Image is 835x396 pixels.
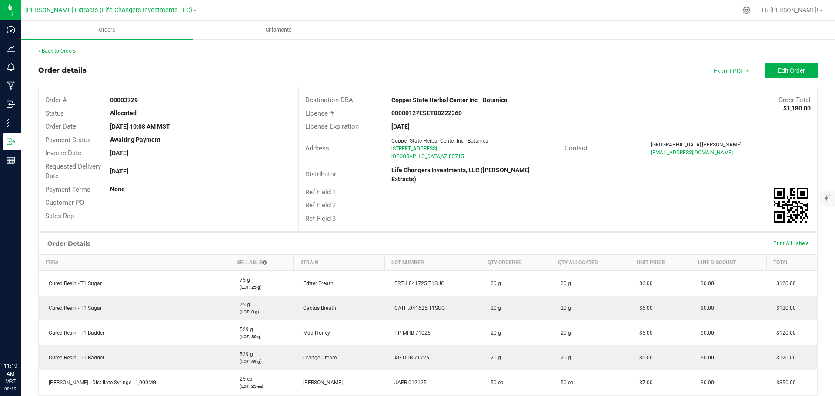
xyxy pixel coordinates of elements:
[390,305,445,311] span: CATH.041625.T1SUG
[47,240,90,247] h1: Order Details
[44,280,102,286] span: Cured Resin - T1 Sugar
[305,144,329,152] span: Address
[235,326,253,333] span: 529 g
[38,65,87,76] div: Order details
[230,255,294,271] th: Sellable
[741,6,752,14] div: Manage settings
[390,379,427,386] span: JAER.012125
[26,325,36,336] iframe: Resource center unread badge
[254,26,304,34] span: Shipments
[110,186,125,193] strong: None
[449,153,464,160] span: 85715
[702,142,741,148] span: [PERSON_NAME]
[87,26,127,34] span: Orders
[45,163,101,180] span: Requested Delivery Date
[635,305,653,311] span: $6.00
[696,330,714,336] span: $0.00
[696,305,714,311] span: $0.00
[235,302,250,308] span: 75 g
[705,63,757,78] li: Export PDF
[235,333,288,340] p: (LOT: 80 g)
[7,100,15,109] inline-svg: Inbound
[391,153,441,160] span: [GEOGRAPHIC_DATA]
[651,142,701,148] span: [GEOGRAPHIC_DATA]
[635,355,653,361] span: $6.00
[391,97,508,103] strong: Copper State Herbal Center Inc - Botanica
[391,138,488,144] span: Copper State Herbal Center Inc - Botanica
[481,255,551,271] th: Qty Ordered
[772,305,796,311] span: $120.00
[772,280,796,286] span: $120.00
[774,188,808,223] qrcode: 00003729
[7,137,15,146] inline-svg: Outbound
[25,7,192,14] span: [PERSON_NAME] Extracts (Life Changers Investments LLC)
[44,330,104,336] span: Cured Resin - T1 Badder
[44,305,102,311] span: Cured Resin - T1 Sugar
[294,255,385,271] th: Strain
[441,153,447,160] span: AZ
[299,355,337,361] span: Orange Dream
[696,280,714,286] span: $0.00
[7,25,15,34] inline-svg: Dashboard
[556,330,571,336] span: 20 g
[635,379,653,386] span: $7.00
[110,123,170,130] strong: [DATE] 10:08 AM MST
[486,280,501,286] span: 20 g
[299,379,343,386] span: [PERSON_NAME]
[299,280,334,286] span: Fritter Breath
[45,199,84,206] span: Customer PO
[45,149,81,157] span: Invoice Date
[556,355,571,361] span: 20 g
[778,96,811,104] span: Order Total
[305,110,334,117] span: License #
[193,21,364,39] a: Shipments
[7,63,15,71] inline-svg: Monitoring
[235,309,288,315] p: (LOT: 0 g)
[556,280,571,286] span: 20 g
[486,305,501,311] span: 20 g
[651,150,733,156] span: [EMAIL_ADDRESS][DOMAIN_NAME]
[4,386,17,392] p: 08/19
[772,330,796,336] span: $120.00
[7,156,15,165] inline-svg: Reports
[110,97,138,103] strong: 00003729
[305,188,336,196] span: Ref Field 1
[45,123,76,130] span: Order Date
[486,379,504,386] span: 50 ea
[110,150,128,156] strong: [DATE]
[772,379,796,386] span: $350.00
[235,351,253,357] span: 529 g
[390,355,429,361] span: AG-ODB-71725
[305,201,336,209] span: Ref Field 2
[486,355,501,361] span: 20 g
[21,21,193,39] a: Orders
[38,48,76,54] a: Back to Orders
[774,188,808,223] img: Scan me!
[235,383,288,389] p: (LOT: 25 ea)
[235,277,250,283] span: 75 g
[783,105,811,112] strong: $1,180.00
[385,255,481,271] th: Lot Number
[305,123,359,130] span: License Expiration
[4,362,17,386] p: 11:19 AM MST
[564,144,588,152] span: Contact
[767,255,817,271] th: Total
[44,355,104,361] span: Cured Resin - T1 Badder
[45,186,90,193] span: Payment Terms
[45,110,64,117] span: Status
[390,330,431,336] span: PP-MHB-71025
[772,355,796,361] span: $120.00
[773,240,808,246] span: Print All Labels
[305,170,336,178] span: Distributor
[45,96,67,104] span: Order #
[305,215,336,223] span: Ref Field 3
[556,305,571,311] span: 20 g
[235,376,253,382] span: 25 ea
[391,166,530,183] strong: Life Changers Investments, LLC ([PERSON_NAME] Extracts)
[110,168,128,175] strong: [DATE]
[391,110,462,116] strong: 00000127ESET80222360
[235,358,288,365] p: (LOT: 69 g)
[696,355,714,361] span: $0.00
